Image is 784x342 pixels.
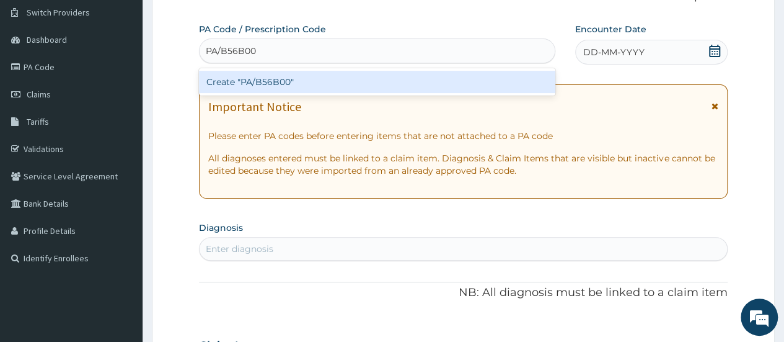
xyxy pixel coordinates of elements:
p: NB: All diagnosis must be linked to a claim item [199,285,728,301]
img: d_794563401_company_1708531726252_794563401 [23,62,50,93]
span: Claims [27,89,51,100]
span: We're online! [72,96,171,221]
label: PA Code / Prescription Code [199,23,326,35]
span: DD-MM-YYYY [583,46,645,58]
span: Dashboard [27,34,67,45]
label: Diagnosis [199,222,243,234]
div: Enter diagnosis [206,243,273,255]
p: All diagnoses entered must be linked to a claim item. Diagnosis & Claim Items that are visible bu... [208,152,718,177]
span: Tariffs [27,116,49,127]
div: Chat with us now [64,70,208,86]
div: Create "PA/B56B00" [199,71,555,93]
h1: Important Notice [208,100,301,114]
span: Switch Providers [27,7,90,18]
textarea: Type your message and hit 'Enter' [6,218,236,261]
div: Minimize live chat window [203,6,233,36]
label: Encounter Date [575,23,646,35]
p: Please enter PA codes before entering items that are not attached to a PA code [208,130,718,142]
